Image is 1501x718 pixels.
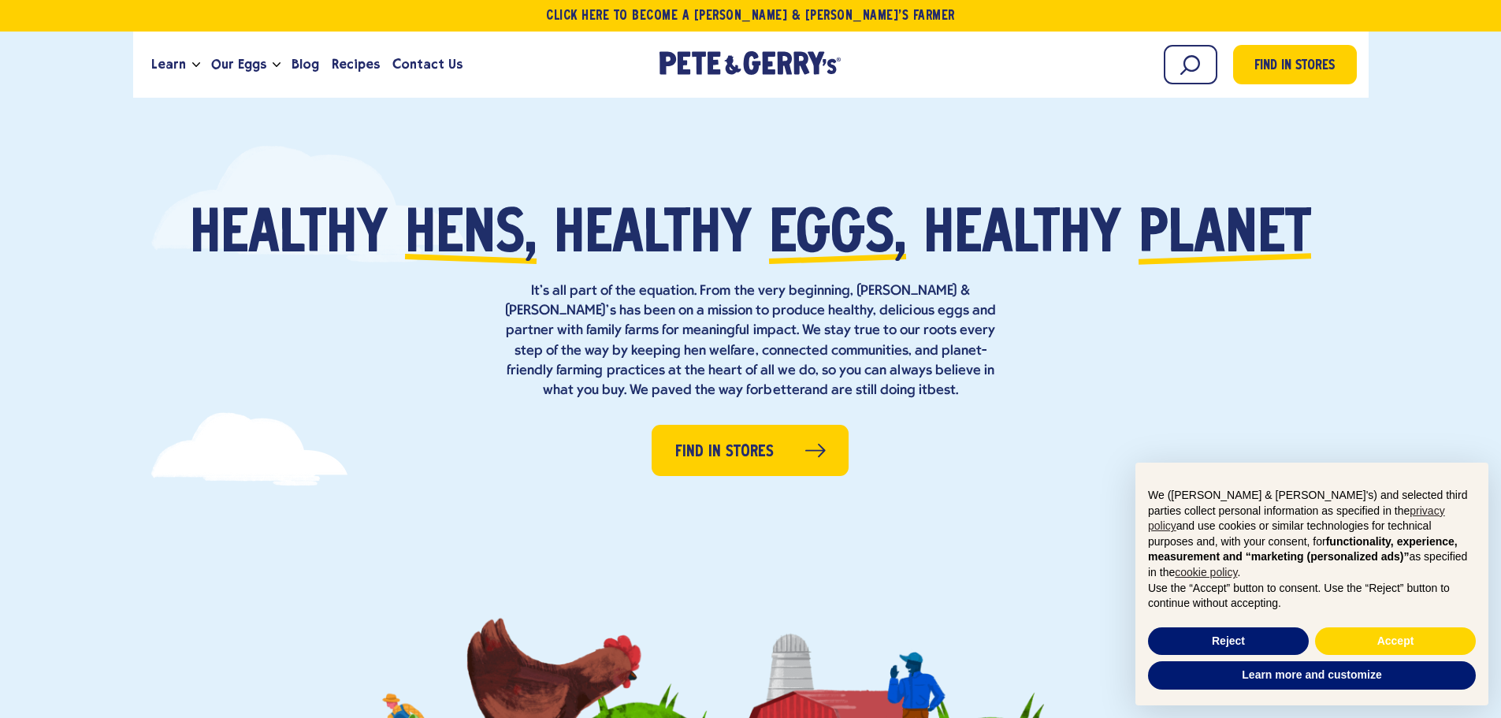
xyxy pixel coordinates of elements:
a: Our Eggs [205,43,273,86]
span: eggs, [769,206,906,266]
p: Use the “Accept” button to consent. Use the “Reject” button to continue without accepting. [1148,581,1476,612]
span: Healthy [190,206,388,266]
span: Recipes [332,54,380,74]
a: cookie policy [1175,566,1237,578]
button: Accept [1315,627,1476,656]
p: It’s all part of the equation. From the very beginning, [PERSON_NAME] & [PERSON_NAME]’s has been ... [499,281,1003,400]
input: Search [1164,45,1217,84]
span: healthy [923,206,1121,266]
p: We ([PERSON_NAME] & [PERSON_NAME]'s) and selected third parties collect personal information as s... [1148,488,1476,581]
span: Contact Us [392,54,463,74]
button: Reject [1148,627,1309,656]
strong: better [764,383,804,398]
button: Open the dropdown menu for Learn [192,62,200,68]
strong: best [927,383,956,398]
span: Blog [292,54,319,74]
a: Contact Us [386,43,469,86]
button: Learn more and customize [1148,661,1476,690]
a: Recipes [325,43,386,86]
span: healthy [554,206,752,266]
span: planet [1139,206,1311,266]
span: Find in Stores [1254,56,1335,77]
a: Find in Stores [1233,45,1357,84]
a: Blog [285,43,325,86]
a: Find in Stores [652,425,849,476]
span: Find in Stores [675,440,774,464]
button: Open the dropdown menu for Our Eggs [273,62,281,68]
span: Our Eggs [211,54,266,74]
a: Learn [145,43,192,86]
span: Learn [151,54,186,74]
span: hens, [405,206,537,266]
